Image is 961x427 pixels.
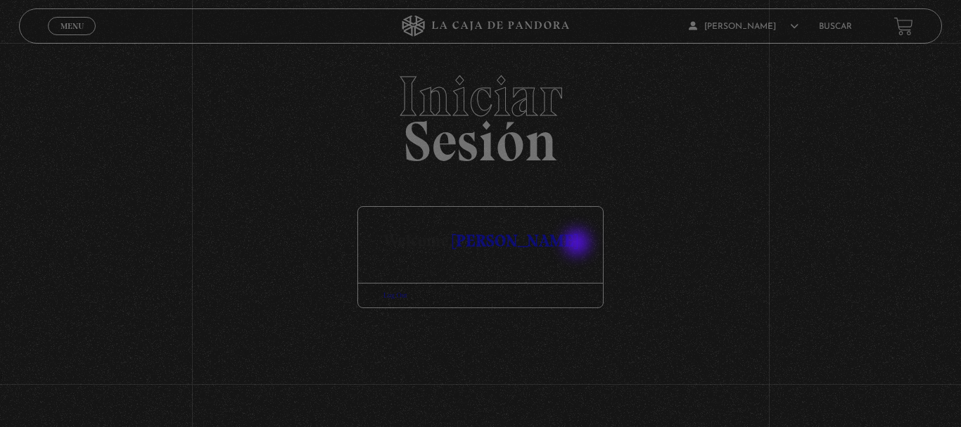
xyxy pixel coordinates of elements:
h3: Welcome, [358,207,603,249]
span: Menu [61,22,84,30]
a: [PERSON_NAME] [452,230,578,250]
h2: Sesión [19,68,941,158]
span: [PERSON_NAME] [689,23,798,31]
span: Cerrar [56,34,89,44]
a: View your shopping cart [894,17,913,36]
span: Iniciar [19,68,941,125]
a: Log Out [383,291,407,299]
a: Buscar [819,23,852,31]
